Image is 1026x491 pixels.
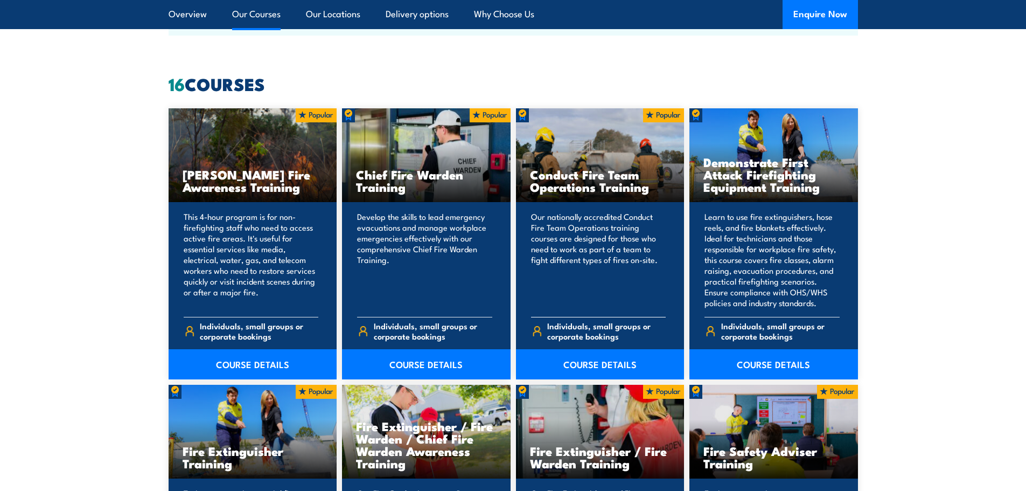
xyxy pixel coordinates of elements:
[530,168,671,193] h3: Conduct Fire Team Operations Training
[200,321,318,341] span: Individuals, small groups or corporate bookings
[356,420,497,469] h3: Fire Extinguisher / Fire Warden / Chief Fire Warden Awareness Training
[374,321,492,341] span: Individuals, small groups or corporate bookings
[721,321,840,341] span: Individuals, small groups or corporate bookings
[704,211,840,308] p: Learn to use fire extinguishers, hose reels, and fire blankets effectively. Ideal for technicians...
[547,321,666,341] span: Individuals, small groups or corporate bookings
[703,156,844,193] h3: Demonstrate First Attack Firefighting Equipment Training
[516,349,685,379] a: COURSE DETAILS
[183,168,323,193] h3: [PERSON_NAME] Fire Awareness Training
[184,211,319,308] p: This 4-hour program is for non-firefighting staff who need to access active fire areas. It's usef...
[356,168,497,193] h3: Chief Fire Warden Training
[703,445,844,469] h3: Fire Safety Adviser Training
[183,445,323,469] h3: Fire Extinguisher Training
[169,76,858,91] h2: COURSES
[689,349,858,379] a: COURSE DETAILS
[342,349,511,379] a: COURSE DETAILS
[169,70,185,97] strong: 16
[530,445,671,469] h3: Fire Extinguisher / Fire Warden Training
[169,349,337,379] a: COURSE DETAILS
[357,211,492,308] p: Develop the skills to lead emergency evacuations and manage workplace emergencies effectively wit...
[531,211,666,308] p: Our nationally accredited Conduct Fire Team Operations training courses are designed for those wh...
